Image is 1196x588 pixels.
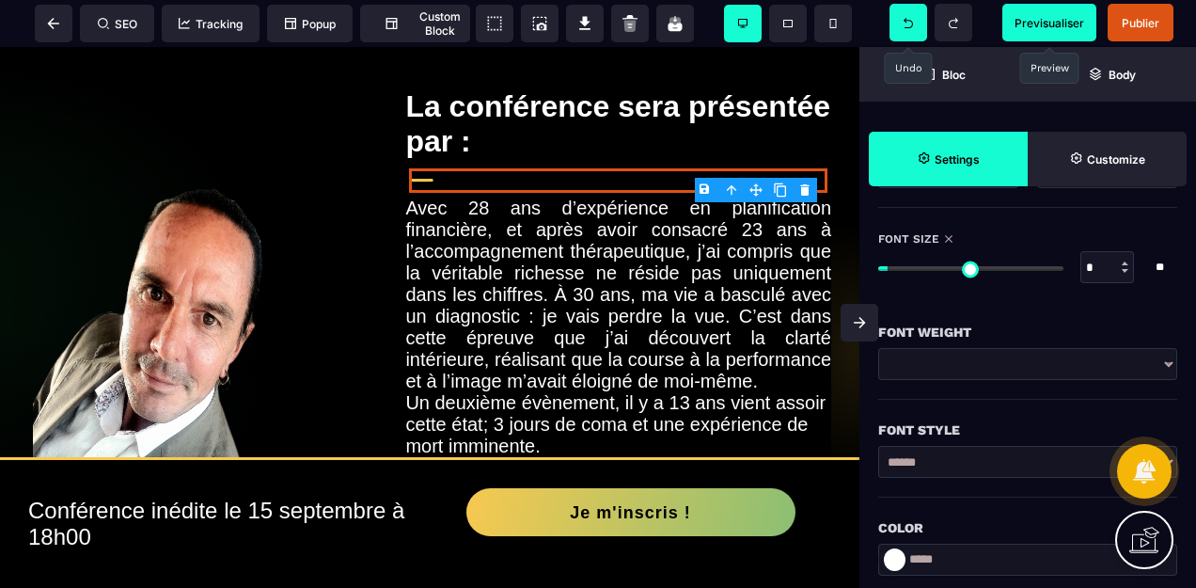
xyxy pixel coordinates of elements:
[869,132,1028,186] span: Settings
[1028,132,1187,186] span: Open Style Manager
[521,5,559,42] span: Screenshot
[476,5,513,42] span: View components
[370,9,461,38] span: Custom Block
[405,146,831,415] text: Un deuxième évènement, il y a 13 ans vient assoir cette état; 3 jours de coma et une expérience d...
[935,152,980,167] strong: Settings
[466,441,795,489] button: Je m'inscris !
[179,17,243,31] span: Tracking
[1015,16,1084,30] span: Previsualiser
[878,516,1177,539] div: Color
[98,17,137,31] span: SEO
[405,151,831,345] div: Avec 28 ans d’expérience en planification financière, et après avoir consacré 23 ans à l’accompag...
[1122,16,1159,30] span: Publier
[878,231,939,246] span: Font Size
[1087,152,1145,167] strong: Customize
[942,68,966,82] strong: Bloc
[1002,4,1096,41] span: Preview
[405,33,831,121] h1: La conférence sera présentée par :
[859,47,1028,102] span: Open Blocks
[28,441,430,513] h2: Conférence inédite le 15 septembre à 18h00
[1028,47,1196,102] span: Open Layer Manager
[1109,68,1136,82] strong: Body
[878,321,1177,343] div: Font Weight
[285,17,336,31] span: Popup
[878,419,1177,441] div: Font Style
